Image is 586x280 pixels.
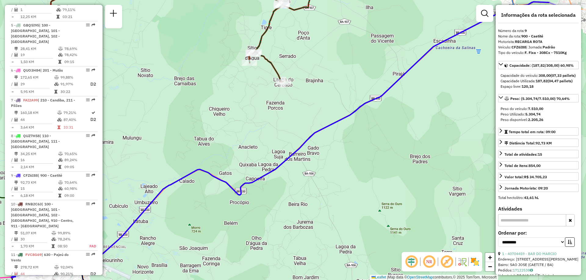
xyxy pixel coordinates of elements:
[536,79,548,83] strong: 187,82
[64,193,95,199] td: 09:00
[515,39,542,44] strong: RECARGA ROTA
[57,230,83,236] td: 99,89%
[505,186,548,191] div: Jornada Motorista: 09:20
[60,80,85,88] td: 91,97%
[86,98,90,102] em: Opções
[528,106,543,111] strong: 7.510,00
[63,110,90,116] td: 79,21%
[498,70,579,92] div: Capacidade: (187,82/308,00) 60,98%
[505,163,541,168] div: Total de itens:
[14,53,18,57] i: Total de Atividades
[543,45,555,49] strong: Padrão
[11,23,60,44] span: | 100 - [GEOGRAPHIC_DATA], 101 - [GEOGRAPHIC_DATA], 102 - [GEOGRAPHIC_DATA]
[56,15,60,19] i: Tempo total em rota
[64,52,95,58] td: 78,42%
[505,152,542,157] span: Total de atividades:
[14,158,18,162] i: Total de Atividades
[64,157,95,163] td: 89,24%
[457,257,467,267] img: Fluxo de ruas
[11,270,14,278] td: /
[90,116,96,123] p: D2
[23,133,40,138] span: QUZ7H58
[58,152,63,156] i: % de utilização do peso
[14,237,18,241] i: Total de Atividades
[11,23,60,44] span: 5 -
[14,47,18,51] i: Distância Total
[11,186,14,192] td: /
[64,59,95,65] td: 09:15
[85,271,96,278] p: D2
[11,157,14,163] td: /
[107,7,120,21] a: Nova sessão e pesquisa
[498,268,579,273] div: Pedidos:
[498,139,579,147] a: Distância Total:92,73 KM
[488,253,492,261] span: +
[498,229,579,236] label: Ordenar por:
[23,173,38,178] span: CFZ6I88
[11,98,75,108] span: | 210 - Candiba, 211 - Pilões
[501,84,576,89] div: Espaço livre:
[404,254,419,269] span: Ocultar deslocamento
[11,164,14,170] td: =
[20,89,54,95] td: 5,95 KM
[14,272,18,276] i: Total de Atividades
[501,106,543,111] span: Peso do veículo:
[58,165,61,169] i: Tempo total em rota
[86,173,90,177] em: Opções
[25,202,42,206] span: RNB2C63
[62,7,92,13] td: 79,11%
[25,252,42,257] span: FVC8G69
[498,195,579,200] div: Total hectolitro:
[524,195,539,200] strong: 43,61 hL
[14,76,18,79] i: Distância Total
[52,231,56,235] i: % de utilização do peso
[498,61,579,69] a: Capacidade: (187,82/308,00) 60,98%
[502,251,557,256] a: 1 - 40704459 - BAR DO MARCIO
[11,202,74,228] span: | 100 - [GEOGRAPHIC_DATA], 101 - [GEOGRAPHIC_DATA], 102 - [GEOGRAPHIC_DATA], 910 - Centro, 911 - ...
[63,116,90,123] td: 87,40%
[501,73,576,78] div: Capacidade do veículo:
[83,243,96,249] td: FAD
[14,187,18,190] i: Total de Atividades
[38,173,62,178] span: | 900 - Caetité
[52,237,56,241] i: % de utilização da cubagem
[498,34,579,39] div: Nome da rota:
[58,47,63,51] i: % de utilização do peso
[64,46,95,52] td: 78,69%
[498,127,579,136] a: Tempo total em rota: 09:00
[64,186,95,192] td: 60,98%
[11,133,60,149] span: | 110 - [GEOGRAPHIC_DATA], 111 - [GEOGRAPHIC_DATA]
[92,202,95,206] em: Rota exportada
[20,243,51,249] td: 1,70 KM
[529,163,541,168] strong: 854,00
[498,104,579,125] div: Peso: (5.304,74/7.510,00) 70,64%
[11,236,14,242] td: /
[86,202,90,206] em: Opções
[509,63,574,68] span: Capacidade: (187,82/308,00) 60,98%
[11,133,60,149] span: 8 -
[23,98,38,102] span: FAI2A99
[530,268,533,272] i: Observações
[526,45,555,49] span: | Jornada:
[58,181,63,184] i: % de utilização do peso
[498,12,579,18] h4: Informações da rota selecionada
[58,187,63,190] i: % de utilização da cubagem
[498,161,579,169] a: Total de itens:854,00
[14,181,18,184] i: Distância Total
[20,186,58,192] td: 15
[57,236,83,242] td: 78,24%
[512,45,526,49] strong: CFZ6I88
[498,150,579,158] a: Total de atividades:15
[11,14,14,20] td: =
[498,184,579,192] a: Jornada Motorista: 09:20
[14,118,18,122] i: Total de Atividades
[20,151,58,157] td: 34,25 KM
[57,126,60,129] i: Tempo total em rota
[64,164,95,170] td: 09:05
[498,94,579,102] a: Peso: (5.304,74/7.510,00) 70,64%
[551,73,576,78] strong: (07,33 pallets)
[20,236,51,242] td: 30
[20,59,58,65] td: 1,50 KM
[92,173,95,177] em: Rota exportada
[510,96,570,101] span: Peso: (5.304,74/7.510,00) 70,64%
